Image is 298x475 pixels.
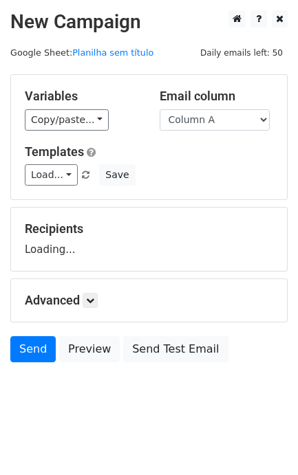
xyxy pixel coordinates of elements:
div: Loading... [25,221,273,257]
a: Daily emails left: 50 [195,47,288,58]
a: Send Test Email [123,336,228,362]
a: Send [10,336,56,362]
a: Planilha sem título [72,47,153,58]
a: Preview [59,336,120,362]
span: Daily emails left: 50 [195,45,288,60]
h5: Email column [160,89,274,104]
button: Save [99,164,135,186]
h2: New Campaign [10,10,288,34]
a: Copy/paste... [25,109,109,131]
a: Templates [25,144,84,159]
h5: Recipients [25,221,273,236]
h5: Variables [25,89,139,104]
small: Google Sheet: [10,47,153,58]
h5: Advanced [25,293,273,308]
a: Load... [25,164,78,186]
